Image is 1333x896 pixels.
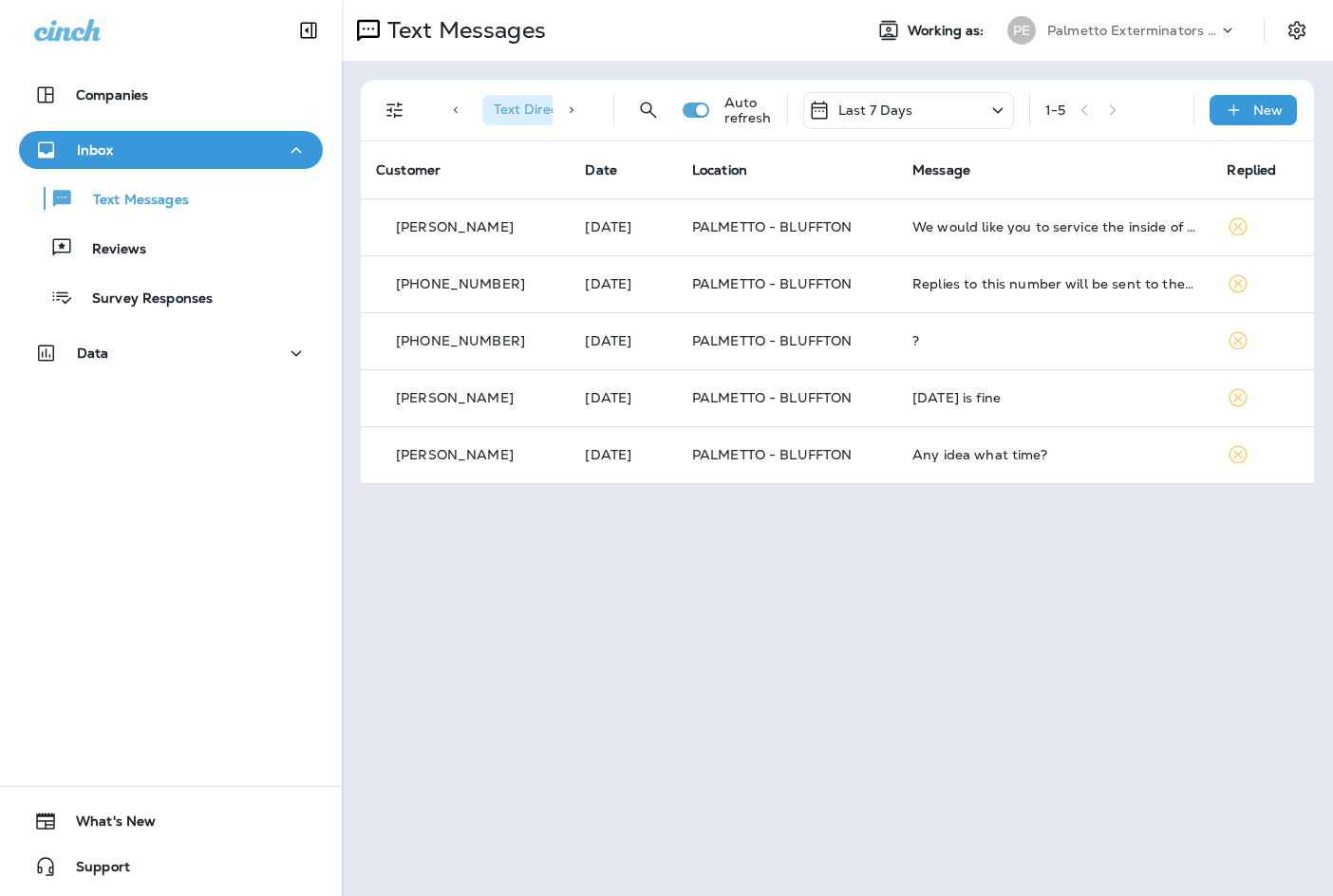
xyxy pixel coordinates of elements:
div: PE [1007,16,1036,45]
div: We would like you to service the inside of the house while we are there any day between now and t... [912,219,1197,234]
span: PALMETTO - BLUFFTON [692,332,853,349]
span: PALMETTO - BLUFFTON [692,218,853,235]
button: Search Messages [629,91,667,129]
div: Friday is fine [912,390,1197,405]
p: Sep 10, 2025 10:41 AM [585,447,661,462]
button: Reviews [19,228,323,268]
span: Working as: [908,23,988,39]
span: PALMETTO - BLUFFTON [692,389,853,406]
button: Filters [376,91,414,129]
p: Last 7 Days [838,103,913,118]
span: Text Direction : Incoming [494,101,645,118]
div: ? [912,333,1197,348]
span: Message [912,161,970,178]
div: Text Direction:Incoming [482,95,676,125]
button: Collapse Sidebar [282,11,335,49]
p: Sep 10, 2025 05:06 PM [585,390,661,405]
p: Companies [76,87,148,103]
div: Replies to this number will be sent to the customer. You can also choose to call the customer thr... [912,276,1197,291]
button: Settings [1280,13,1314,47]
p: Survey Responses [73,290,213,308]
p: [PERSON_NAME] [396,390,514,405]
p: [PERSON_NAME] [396,447,514,462]
button: Companies [19,76,323,114]
button: Text Messages [19,178,323,218]
p: Inbox [77,142,113,158]
span: Customer [376,161,441,178]
span: PALMETTO - BLUFFTON [692,446,853,463]
div: 1 - 5 [1045,103,1065,118]
p: Text Messages [74,192,189,210]
button: What's New [19,802,323,840]
p: Sep 11, 2025 01:43 PM [585,333,661,348]
button: Survey Responses [19,277,323,317]
p: [PHONE_NUMBER] [396,276,525,291]
span: What's New [57,813,156,836]
p: Palmetto Exterminators LLC [1047,23,1218,38]
p: Data [77,345,109,361]
p: Sep 15, 2025 07:39 AM [585,219,661,234]
span: Support [57,859,130,882]
span: Replied [1227,161,1276,178]
div: Any idea what time? [912,447,1197,462]
p: Auto refresh [724,95,772,125]
p: New [1253,103,1283,118]
p: [PERSON_NAME] [396,219,514,234]
p: [PHONE_NUMBER] [396,333,525,348]
span: Date [585,161,617,178]
span: Location [692,161,747,178]
p: Sep 11, 2025 03:49 PM [585,276,661,291]
button: Support [19,848,323,886]
button: Data [19,334,323,372]
p: Text Messages [380,16,546,45]
button: Inbox [19,131,323,169]
p: Reviews [73,241,146,259]
span: PALMETTO - BLUFFTON [692,275,853,292]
